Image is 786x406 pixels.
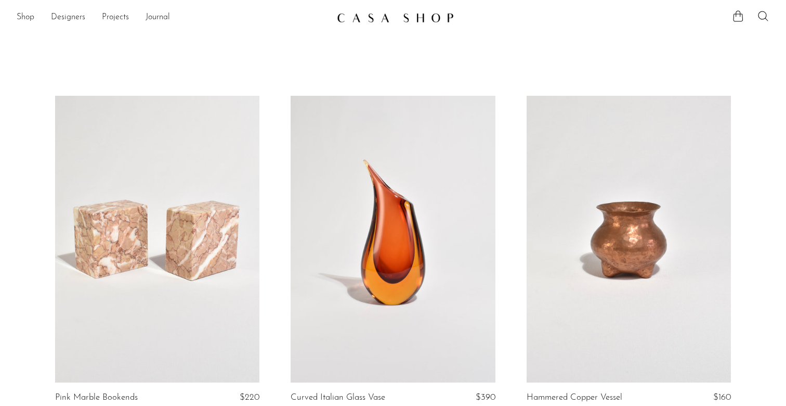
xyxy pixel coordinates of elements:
a: Pink Marble Bookends [55,393,138,402]
a: Journal [146,11,170,24]
span: $160 [713,393,731,402]
nav: Desktop navigation [17,9,329,27]
span: $220 [240,393,259,402]
a: Shop [17,11,34,24]
span: $390 [476,393,495,402]
a: Hammered Copper Vessel [527,393,622,402]
a: Designers [51,11,85,24]
a: Projects [102,11,129,24]
a: Curved Italian Glass Vase [291,393,385,402]
ul: NEW HEADER MENU [17,9,329,27]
